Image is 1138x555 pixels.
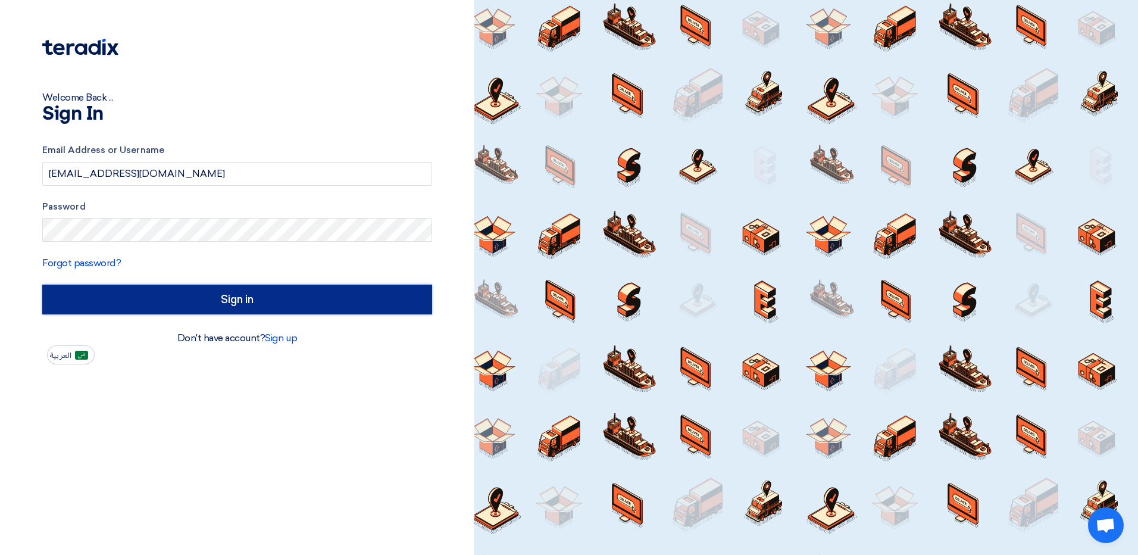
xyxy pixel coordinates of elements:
[42,200,432,214] label: Password
[42,105,432,124] h1: Sign In
[47,345,95,364] button: العربية
[42,144,432,157] label: Email Address or Username
[42,257,121,269] a: Forgot password?
[75,351,88,360] img: ar-AR.png
[1088,507,1124,543] div: Open chat
[265,332,297,344] a: Sign up
[42,285,432,314] input: Sign in
[42,162,432,186] input: Enter your business email or username
[42,331,432,345] div: Don't have account?
[42,39,118,55] img: Teradix logo
[50,351,71,360] span: العربية
[42,91,432,105] div: Welcome Back ...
